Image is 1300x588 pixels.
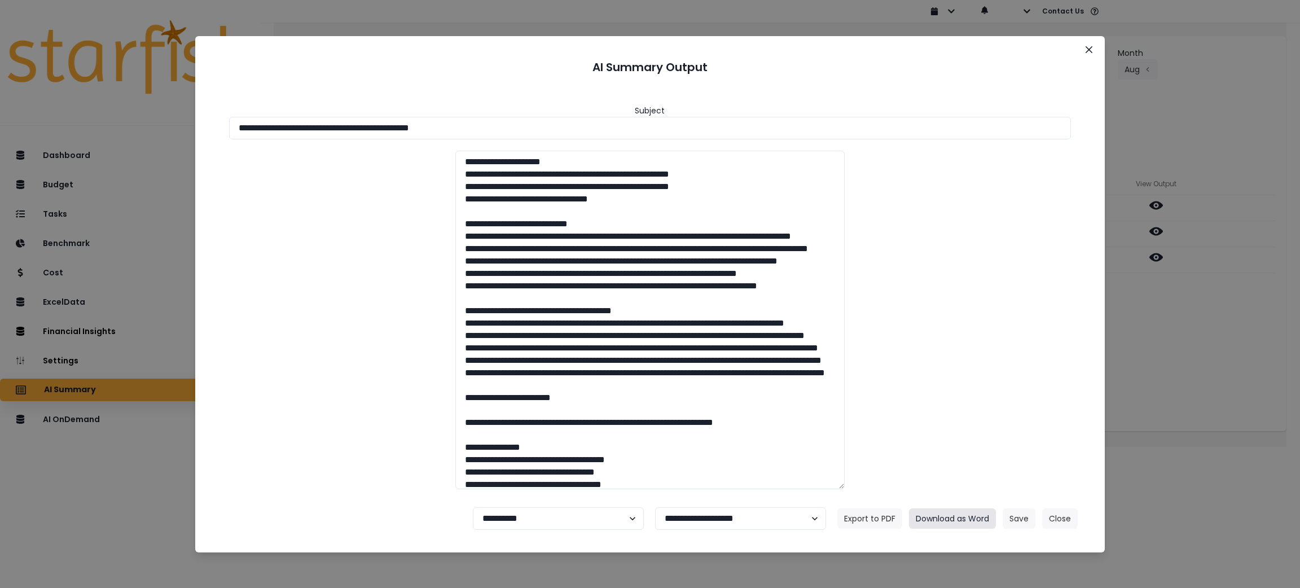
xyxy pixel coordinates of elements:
button: Close [1080,41,1098,59]
button: Download as Word [909,508,996,529]
button: Export to PDF [837,508,902,529]
header: AI Summary Output [209,50,1092,85]
header: Subject [635,105,665,117]
button: Save [1003,508,1035,529]
button: Close [1042,508,1078,529]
